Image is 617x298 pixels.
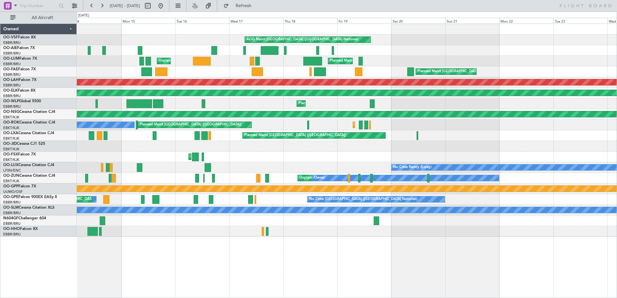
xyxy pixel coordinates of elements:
button: All Aircraft [7,13,70,23]
div: Planned Maint Kortrijk-[GEOGRAPHIC_DATA] [355,120,430,130]
a: OO-FAEFalcon 7X [3,67,36,71]
a: OO-LUMFalcon 7X [3,57,37,61]
div: Mon 15 [121,18,175,24]
div: Planned Maint [GEOGRAPHIC_DATA] ([GEOGRAPHIC_DATA]) [244,131,346,140]
a: OO-LUXCessna Citation CJ4 [3,163,54,167]
a: OO-ZUNCessna Citation CJ4 [3,174,55,178]
div: Planned Maint [GEOGRAPHIC_DATA] ([GEOGRAPHIC_DATA]) [140,120,241,130]
a: EBBR/BRU [3,51,21,56]
span: [DATE] - [DATE] [110,3,140,9]
a: EBKT/KJK [3,125,19,130]
div: Planned Maint Liege [298,99,332,108]
a: OO-NSGCessna Citation CJ4 [3,110,55,114]
span: OO-LUX [3,163,18,167]
span: OO-HHO [3,227,20,231]
span: OO-VSF [3,35,18,39]
a: OO-ROKCessna Citation CJ4 [3,121,55,124]
div: No Crew Nancy (Essey) [393,163,431,172]
span: Refresh [230,4,257,8]
a: EBBR/BRU [3,211,21,215]
a: EBBR/BRU [3,40,21,45]
div: Planned Maint [GEOGRAPHIC_DATA] ([GEOGRAPHIC_DATA] National) [418,67,534,76]
a: OO-LAHFalcon 7X [3,78,36,82]
div: Unplanned Maint [GEOGRAPHIC_DATA] ([GEOGRAPHIC_DATA] National) [159,56,280,66]
div: Tue 23 [553,18,607,24]
span: OO-AIE [3,46,17,50]
button: Refresh [220,1,259,11]
a: EBBR/BRU [3,62,21,66]
a: N604GFChallenger 604 [3,216,46,220]
div: AOG Maint [GEOGRAPHIC_DATA] ([GEOGRAPHIC_DATA] National) [247,35,359,45]
a: OO-HHOFalcon 8X [3,227,38,231]
a: OO-ELKFalcon 8X [3,89,35,93]
a: OO-JIDCessna CJ1 525 [3,142,45,146]
div: Sat 20 [391,18,445,24]
a: EBKT/KJK [3,157,19,162]
span: OO-WLP [3,99,19,103]
a: EBKT/KJK [3,147,19,152]
div: Mon 22 [499,18,553,24]
a: EBBR/BRU [3,94,21,98]
div: Sun 14 [67,18,121,24]
div: Unplanned Maint [GEOGRAPHIC_DATA]-[GEOGRAPHIC_DATA] [299,173,404,183]
a: EBBR/BRU [3,221,21,226]
span: All Aircraft [17,15,68,20]
span: OO-ZUN [3,174,19,178]
a: OO-LXACessna Citation CJ4 [3,131,54,135]
span: OO-FSX [3,153,18,156]
div: Thu 18 [283,18,337,24]
a: EBKT/KJK [3,136,19,141]
span: OO-LAH [3,78,19,82]
span: OO-JID [3,142,17,146]
a: EBBR/BRU [3,83,21,88]
a: UUMO/OSF [3,189,23,194]
span: OO-NSG [3,110,19,114]
span: OO-ELK [3,89,18,93]
a: EBBR/BRU [3,232,21,237]
a: EBKT/KJK [3,179,19,184]
a: OO-GPPFalcon 7X [3,184,36,188]
span: OO-GPE [3,195,18,199]
div: AOG Maint Kortrijk-[GEOGRAPHIC_DATA] [190,152,261,162]
span: OO-FAE [3,67,18,71]
div: Owner [314,173,325,183]
input: Trip Number [20,1,57,11]
a: OO-FSXFalcon 7X [3,153,36,156]
span: OO-LUM [3,57,19,61]
a: OO-AIEFalcon 7X [3,46,35,50]
span: OO-LXA [3,131,18,135]
div: Planned Maint [GEOGRAPHIC_DATA] ([GEOGRAPHIC_DATA] National) [33,194,150,204]
div: Planned Maint [GEOGRAPHIC_DATA] ([GEOGRAPHIC_DATA] National) [330,56,447,66]
div: Wed 17 [229,18,283,24]
a: EBBR/BRU [3,72,21,77]
a: OO-VSFFalcon 8X [3,35,36,39]
a: EBBR/BRU [3,104,21,109]
a: EBKT/KJK [3,115,19,120]
span: OO-GPP [3,184,18,188]
a: EBBR/BRU [3,200,21,205]
div: No Crew [GEOGRAPHIC_DATA] ([GEOGRAPHIC_DATA] National) [309,194,417,204]
span: OO-ROK [3,121,19,124]
span: N604GF [3,216,18,220]
div: Fri 19 [337,18,391,24]
a: LFSN/ENC [3,168,21,173]
div: Sun 21 [445,18,499,24]
a: OO-GPEFalcon 900EX EASy II [3,195,57,199]
a: OO-WLPGlobal 5500 [3,99,41,103]
div: Tue 16 [175,18,229,24]
a: OO-SLMCessna Citation XLS [3,206,55,210]
span: OO-SLM [3,206,19,210]
div: [DATE] [78,13,89,18]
